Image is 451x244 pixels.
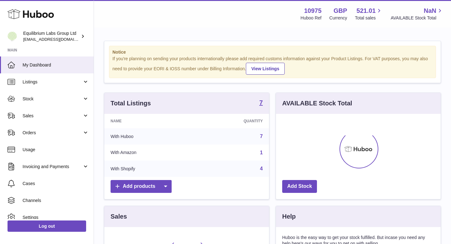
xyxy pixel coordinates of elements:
div: Huboo Ref [301,15,322,21]
span: Total sales [355,15,383,21]
span: NaN [424,7,436,15]
span: Channels [23,198,89,204]
span: Invoicing and Payments [23,164,82,170]
span: My Dashboard [23,62,89,68]
span: Cases [23,181,89,187]
strong: GBP [334,7,347,15]
h3: AVAILABLE Stock Total [282,99,352,108]
div: Currency [329,15,347,21]
span: 521.01 [356,7,376,15]
h3: Total Listings [111,99,151,108]
th: Name [104,114,194,128]
strong: 10975 [304,7,322,15]
strong: 7 [259,99,263,106]
th: Quantity [194,114,269,128]
img: huboo@equilibriumlabs.com [8,32,17,41]
span: Listings [23,79,82,85]
a: View Listings [246,63,284,75]
a: NaN AVAILABLE Stock Total [391,7,443,21]
a: 7 [260,134,263,139]
span: AVAILABLE Stock Total [391,15,443,21]
h3: Help [282,212,296,221]
h3: Sales [111,212,127,221]
td: With Shopify [104,161,194,177]
a: 4 [260,166,263,171]
span: Usage [23,147,89,153]
a: Add products [111,180,172,193]
a: Add Stock [282,180,317,193]
strong: Notice [112,49,433,55]
span: Stock [23,96,82,102]
a: 7 [259,99,263,107]
a: 1 [260,150,263,155]
td: With Amazon [104,145,194,161]
a: Log out [8,220,86,232]
div: Equilibrium Labs Group Ltd [23,30,80,42]
td: With Huboo [104,128,194,145]
span: [EMAIL_ADDRESS][DOMAIN_NAME] [23,37,92,42]
a: 521.01 Total sales [355,7,383,21]
span: Settings [23,215,89,220]
span: Sales [23,113,82,119]
div: If you're planning on sending your products internationally please add required customs informati... [112,56,433,75]
span: Orders [23,130,82,136]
